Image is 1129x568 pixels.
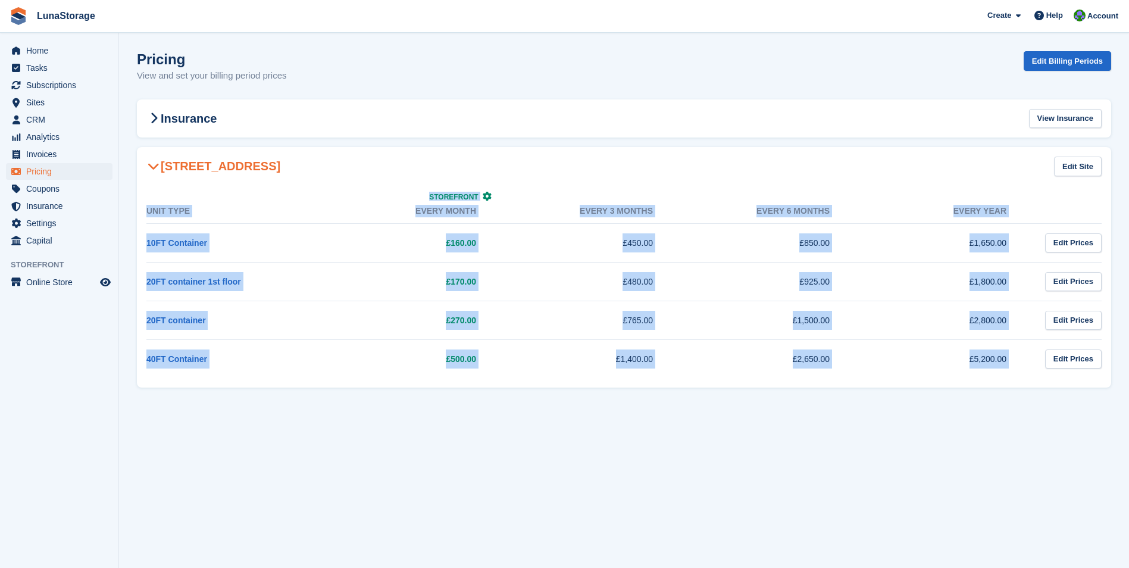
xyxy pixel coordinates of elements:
a: Edit Prices [1045,311,1102,330]
span: Subscriptions [26,77,98,93]
a: 40FT Container [146,354,207,364]
a: menu [6,111,112,128]
td: £1,400.00 [500,339,677,378]
span: Insurance [26,198,98,214]
span: Storefront [11,259,118,271]
span: Coupons [26,180,98,197]
a: 10FT Container [146,238,207,248]
span: Invoices [26,146,98,163]
a: menu [6,94,112,111]
td: £5,200.00 [853,339,1030,378]
h1: Pricing [137,51,287,67]
td: £170.00 [323,262,500,301]
a: menu [6,129,112,145]
p: View and set your billing period prices [137,69,287,83]
span: Pricing [26,163,98,180]
td: £500.00 [323,339,500,378]
th: Every 6 months [677,199,853,224]
a: Edit Billing Periods [1024,51,1111,71]
a: menu [6,232,112,249]
span: Online Store [26,274,98,291]
a: menu [6,215,112,232]
td: £2,800.00 [853,301,1030,339]
td: £160.00 [323,223,500,262]
a: Edit Prices [1045,272,1102,292]
td: £850.00 [677,223,853,262]
a: 20FT container [146,316,206,325]
a: Edit Site [1054,157,1102,176]
td: £925.00 [677,262,853,301]
span: Tasks [26,60,98,76]
img: stora-icon-8386f47178a22dfd0bd8f6a31ec36ba5ce8667c1dd55bd0f319d3a0aa187defe.svg [10,7,27,25]
a: menu [6,180,112,197]
span: Analytics [26,129,98,145]
th: Unit Type [146,199,323,224]
span: Create [987,10,1011,21]
h2: Insurance [146,111,217,126]
h2: [STREET_ADDRESS] [146,159,280,173]
td: £450.00 [500,223,677,262]
a: menu [6,198,112,214]
th: Every month [323,199,500,224]
a: menu [6,42,112,59]
a: menu [6,274,112,291]
td: £765.00 [500,301,677,339]
span: Settings [26,215,98,232]
td: £1,800.00 [853,262,1030,301]
a: Edit Prices [1045,233,1102,253]
a: menu [6,77,112,93]
a: View Insurance [1029,109,1102,129]
td: £2,650.00 [677,339,853,378]
td: £270.00 [323,301,500,339]
a: Preview store [98,275,112,289]
th: Every year [853,199,1030,224]
a: menu [6,146,112,163]
a: menu [6,60,112,76]
span: Account [1087,10,1118,22]
span: Sites [26,94,98,111]
span: Storefront [429,193,478,201]
a: Storefront [429,193,492,201]
span: Home [26,42,98,59]
img: Cathal Vaughan [1074,10,1086,21]
span: Help [1046,10,1063,21]
span: CRM [26,111,98,128]
td: £1,500.00 [677,301,853,339]
span: Capital [26,232,98,249]
td: £1,650.00 [853,223,1030,262]
th: Every 3 months [500,199,677,224]
a: Edit Prices [1045,349,1102,369]
a: 20FT container 1st floor [146,277,241,286]
a: menu [6,163,112,180]
td: £480.00 [500,262,677,301]
a: LunaStorage [32,6,100,26]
